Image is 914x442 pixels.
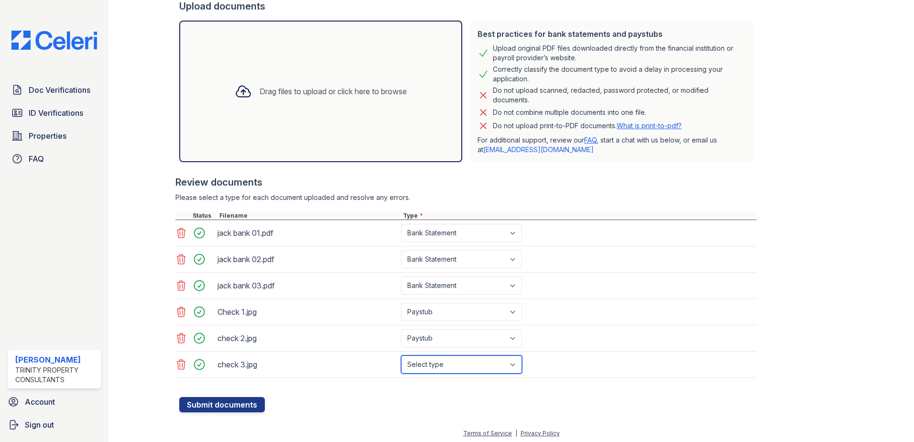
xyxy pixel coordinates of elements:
div: Correctly classify the document type to avoid a delay in processing your application. [493,65,745,84]
a: Terms of Service [463,430,512,437]
div: Do not upload scanned, redacted, password protected, or modified documents. [493,86,745,105]
span: Properties [29,130,66,142]
a: Sign out [4,415,105,434]
p: Do not upload print-to-PDF documents. [493,121,682,131]
div: Best practices for bank statements and paystubs [478,28,745,40]
div: Trinity Property Consultants [15,365,97,385]
div: | [515,430,517,437]
span: ID Verifications [29,107,83,119]
div: Upload original PDF files downloaded directly from the financial institution or payroll provider’... [493,44,745,63]
span: Account [25,396,55,408]
div: Check 1.jpg [218,304,397,320]
div: Review documents [175,176,757,189]
div: [PERSON_NAME] [15,354,97,365]
div: check 2.jpg [218,331,397,346]
div: jack bank 01.pdf [218,225,397,241]
div: Do not combine multiple documents into one file. [493,107,646,118]
div: check 3.jpg [218,357,397,372]
div: Please select a type for each document uploaded and resolve any errors. [175,193,757,202]
span: FAQ [29,153,44,165]
div: Filename [218,212,401,220]
a: [EMAIL_ADDRESS][DOMAIN_NAME] [483,145,594,154]
a: FAQ [584,136,597,144]
span: Doc Verifications [29,84,90,96]
p: For additional support, review our , start a chat with us below, or email us at [478,135,745,155]
div: Type [401,212,757,220]
div: Status [191,212,218,220]
a: What is print-to-pdf? [617,122,682,130]
img: CE_Logo_Blue-a8612792a0a2168367f1c8372b55b34899dd931a85d93a1a3d3e32e68fde9ad4.png [4,31,105,50]
a: Account [4,392,105,411]
span: Sign out [25,419,54,431]
div: jack bank 02.pdf [218,252,397,267]
div: jack bank 03.pdf [218,278,397,293]
a: ID Verifications [8,103,101,122]
a: Doc Verifications [8,80,101,99]
a: Properties [8,126,101,145]
a: FAQ [8,149,101,168]
button: Submit documents [179,397,265,412]
div: Drag files to upload or click here to browse [260,86,407,97]
a: Privacy Policy [521,430,560,437]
